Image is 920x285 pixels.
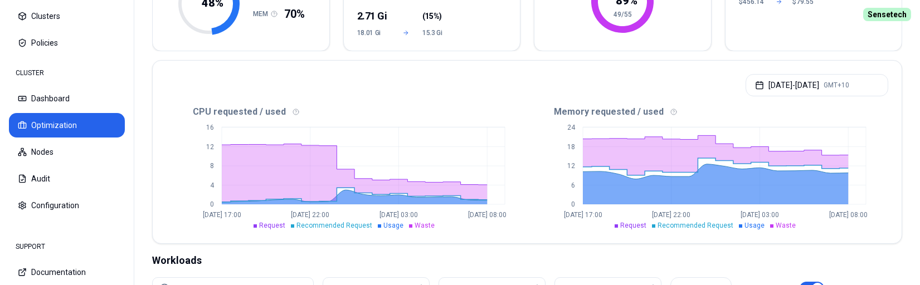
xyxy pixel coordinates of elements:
[415,222,435,229] span: Waste
[9,193,125,218] button: Configuration
[357,28,390,37] span: 18.01 Gi
[824,81,849,90] span: GMT+10
[567,143,575,151] tspan: 18
[658,222,733,229] span: Recommended Request
[863,8,911,21] span: Sensetech
[166,105,527,119] div: CPU requested / used
[567,162,575,170] tspan: 12
[379,211,418,219] tspan: [DATE] 03:00
[210,200,214,208] tspan: 0
[152,253,902,268] div: Workloads
[9,4,125,28] button: Clusters
[776,222,796,229] span: Waste
[422,11,442,22] span: ( )
[9,260,125,284] button: Documentation
[206,124,214,131] tspan: 16
[567,124,576,131] tspan: 24
[746,74,888,96] button: [DATE]-[DATE]GMT+10
[425,11,439,22] span: 15%
[571,181,575,189] tspan: 6
[527,105,888,119] div: Memory requested / used
[253,9,271,18] h1: MEM
[206,143,214,151] tspan: 12
[210,162,214,170] tspan: 8
[296,222,372,229] span: Recommended Request
[741,211,779,219] tspan: [DATE] 03:00
[357,8,390,24] div: 2.71 Gi
[9,113,125,137] button: Optimization
[203,211,241,219] tspan: [DATE] 17:00
[284,6,305,22] span: 70%
[744,222,765,229] span: Usage
[291,211,329,219] tspan: [DATE] 22:00
[422,28,455,37] span: 15.3 Gi
[383,222,403,229] span: Usage
[468,211,507,219] tspan: [DATE] 08:00
[9,166,125,191] button: Audit
[9,31,125,55] button: Policies
[9,86,125,111] button: Dashboard
[259,222,285,229] span: Request
[571,200,575,208] tspan: 0
[210,181,215,189] tspan: 4
[620,222,646,229] span: Request
[614,11,632,18] tspan: 49/55
[9,62,125,84] div: CLUSTER
[652,211,690,219] tspan: [DATE] 22:00
[564,211,602,219] tspan: [DATE] 17:00
[9,140,125,164] button: Nodes
[829,211,868,219] tspan: [DATE] 08:00
[9,235,125,258] div: SUPPORT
